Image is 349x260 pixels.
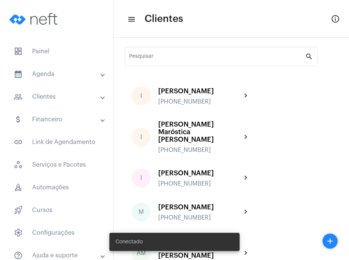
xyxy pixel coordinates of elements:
mat-expansion-panel-header: sidenav iconClientes [5,88,113,106]
span: Conectado [115,238,143,246]
mat-icon: chevron_right [241,91,251,101]
mat-panel-title: Agenda [14,70,101,79]
mat-icon: sidenav icon [14,251,23,260]
div: I [132,87,151,105]
mat-panel-title: Clientes [14,92,101,101]
div: I [132,169,151,187]
mat-icon: add [326,237,335,246]
div: [PERSON_NAME] [158,169,241,177]
span: Clientes [145,13,183,25]
mat-icon: sidenav icon [14,115,23,124]
mat-icon: chevron_right [241,173,251,183]
span: sidenav icon [14,160,23,169]
div: [PHONE_NUMBER] [158,147,241,153]
div: [PERSON_NAME] [158,87,241,95]
mat-panel-title: Financeiro [14,115,101,124]
mat-icon: search [305,52,314,61]
span: Automações [8,178,106,197]
div: [PHONE_NUMBER] [158,98,241,105]
mat-panel-title: Ajuda e suporte [14,251,101,260]
input: Pesquisar [129,55,305,61]
mat-icon: sidenav icon [127,15,135,24]
div: [PHONE_NUMBER] [158,180,241,187]
div: [PERSON_NAME] Maróstica [PERSON_NAME] [158,121,241,143]
img: logo-neft-novo-2.png [6,4,63,34]
span: sidenav icon [14,228,23,237]
mat-icon: sidenav icon [14,92,23,101]
div: [PHONE_NUMBER] [158,214,241,221]
div: [PERSON_NAME] [158,203,241,211]
mat-icon: sidenav icon [14,138,23,147]
div: M [132,203,151,221]
mat-expansion-panel-header: sidenav iconFinanceiro [5,110,113,128]
span: Cursos [8,201,106,219]
mat-icon: chevron_right [241,133,251,142]
mat-icon: chevron_right [241,207,251,217]
span: Configurações [8,224,106,242]
div: I [132,128,151,147]
button: Info [328,11,343,26]
span: sidenav icon [14,183,23,192]
mat-icon: sidenav icon [14,70,23,79]
span: sidenav icon [14,47,23,56]
mat-expansion-panel-header: sidenav iconAgenda [5,65,113,83]
span: sidenav icon [14,206,23,215]
span: Serviços e Pacotes [8,156,106,174]
mat-icon: Info [331,14,340,23]
span: Painel [8,42,106,60]
span: Link de Agendamento [8,133,106,151]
